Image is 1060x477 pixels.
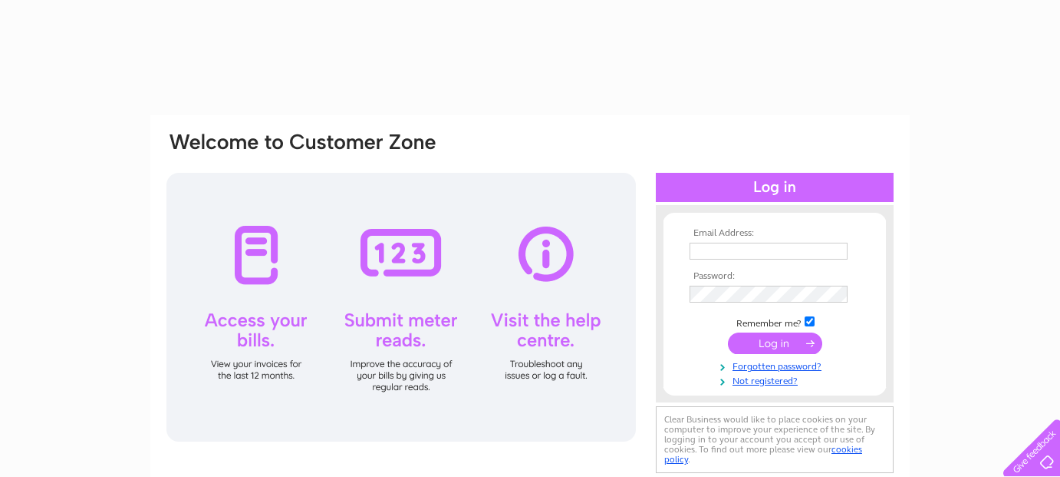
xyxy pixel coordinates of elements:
input: Submit [728,333,822,354]
div: Clear Business would like to place cookies on your computer to improve your experience of the sit... [656,406,894,473]
a: Not registered? [690,373,864,387]
a: Forgotten password? [690,358,864,373]
a: cookies policy [664,444,862,465]
th: Password: [686,271,864,282]
th: Email Address: [686,228,864,239]
td: Remember me? [686,314,864,330]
